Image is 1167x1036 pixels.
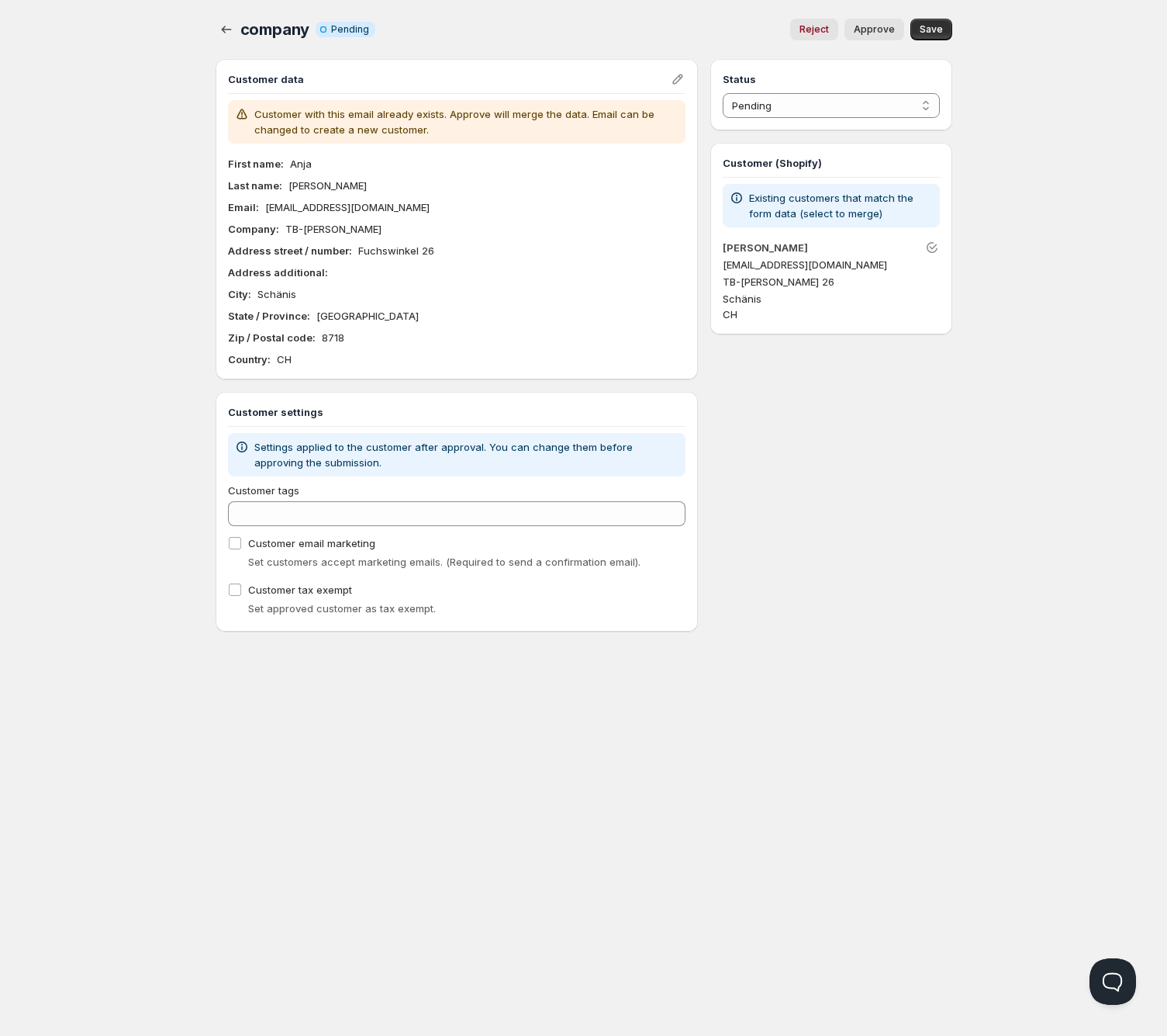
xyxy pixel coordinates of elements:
[288,178,367,193] p: [PERSON_NAME]
[920,23,943,36] span: Save
[228,331,316,344] b: Zip / Postal code :
[248,602,436,615] span: Set approved customer as tax exempt.
[228,244,352,257] b: Address street / number :
[254,106,680,137] p: Customer with this email already exists. Approve will merge the data. Email can be changed to cre...
[358,243,434,258] p: Fuchswinkel 26
[723,71,939,87] h3: Status
[265,199,430,215] p: [EMAIL_ADDRESS][DOMAIN_NAME]
[723,257,939,272] p: [EMAIL_ADDRESS][DOMAIN_NAME]
[248,537,375,549] span: Customer email marketing
[331,23,369,36] span: Pending
[723,241,808,254] a: [PERSON_NAME]
[228,179,282,192] b: Last name :
[921,237,943,258] button: Unlink
[290,156,312,172] p: Anja
[228,484,299,497] span: Customer tags
[316,308,419,324] p: [GEOGRAPHIC_DATA]
[257,286,296,302] p: Schänis
[254,439,680,470] p: Settings applied to the customer after approval. You can change them before approving the submiss...
[228,71,671,87] h3: Customer data
[248,584,352,596] span: Customer tax exempt
[228,266,328,279] b: Address additional :
[723,275,834,288] span: TB-[PERSON_NAME] 26
[285,221,382,237] p: TB-[PERSON_NAME]
[240,20,310,39] span: company
[228,288,251,300] b: City :
[790,19,838,40] button: Reject
[910,19,952,40] button: Save
[228,158,284,170] b: First name :
[844,19,904,40] button: Approve
[322,330,344,345] p: 8718
[228,353,271,366] b: Country :
[854,23,895,36] span: Approve
[723,293,761,321] span: Schänis CH
[667,68,689,90] button: Edit
[248,556,640,568] span: Set customers accept marketing emails. (Required to send a confirmation email).
[228,223,279,235] b: Company :
[228,310,310,322] b: State / Province :
[749,190,933,221] p: Existing customers that match the form data (select to merge)
[228,201,259,213] b: Email :
[228,404,686,420] h3: Customer settings
[723,155,939,171] h3: Customer (Shopify)
[277,352,292,367] p: CH
[1089,958,1136,1005] iframe: Help Scout Beacon - Open
[799,23,829,36] span: Reject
